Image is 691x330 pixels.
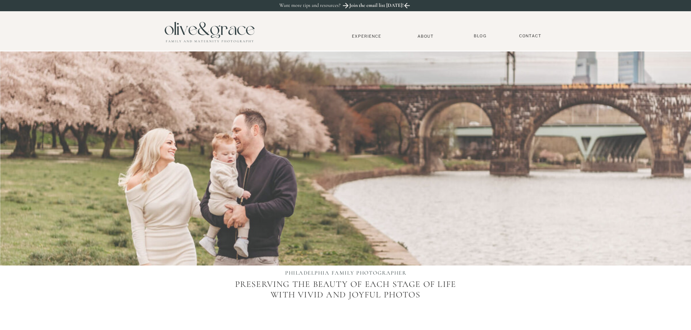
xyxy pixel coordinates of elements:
h1: PHILADELPHIA FAMILY PHOTOGRAPHER [268,270,423,277]
p: Want more tips and resources? [279,3,356,9]
a: Contact [516,33,545,39]
p: Preserving the beauty of each stage of life with vivid and joyful photos [229,279,462,325]
a: Experience [343,34,391,39]
a: Join the email list [DATE]! [349,3,404,11]
a: BLOG [471,33,489,39]
a: About [415,34,437,38]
